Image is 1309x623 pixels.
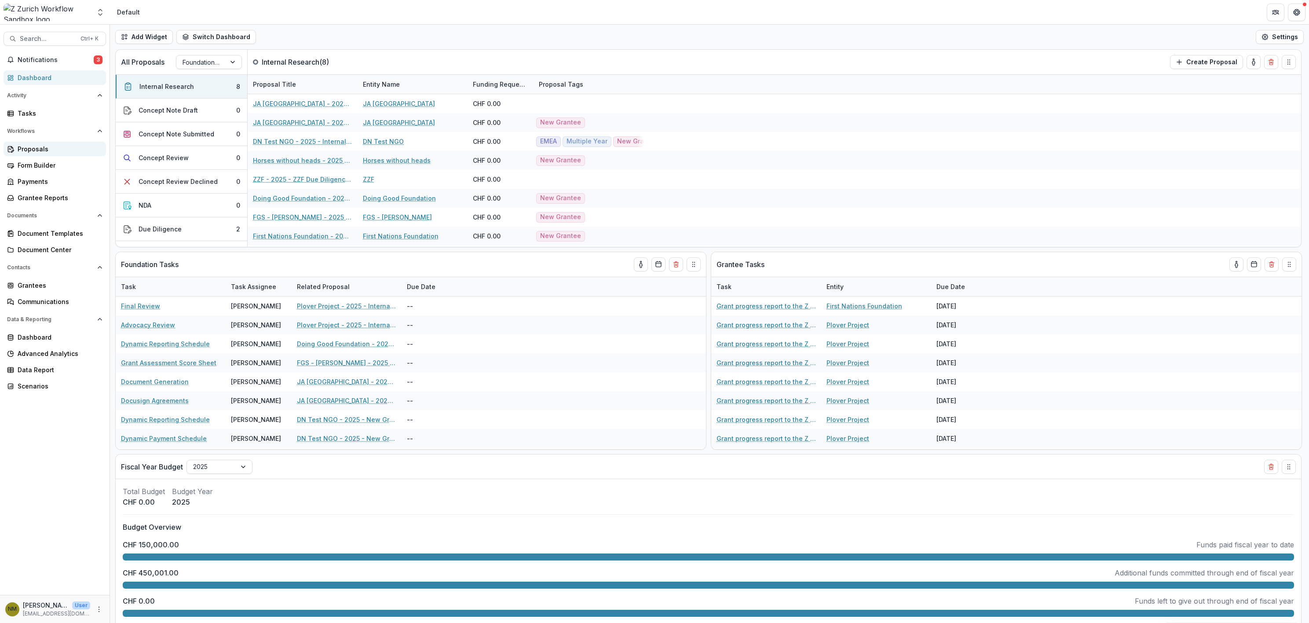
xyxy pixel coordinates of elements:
[236,153,240,162] div: 0
[115,30,173,44] button: Add Widget
[121,339,210,348] a: Dynamic Reporting Schedule
[297,415,396,424] a: DN Test NGO - 2025 - New Grant Application
[717,339,816,348] a: Grant progress report to the Z Zurich Foundation
[711,282,737,291] div: Task
[253,194,352,203] a: Doing Good Foundation - 2025 - New Grant Application
[358,75,468,94] div: Entity Name
[94,55,102,64] span: 3
[139,201,151,210] div: NDA
[1264,460,1278,474] button: Delete card
[297,358,396,367] a: FGS - [PERSON_NAME] - 2025 - New Grant Application
[402,277,468,296] div: Due Date
[123,568,179,578] p: CHF 450,001.00
[4,88,106,103] button: Open Activity
[473,213,501,222] div: CHF 0.00
[297,339,396,348] a: Doing Good Foundation - 2025 - New Grant Application
[931,282,970,291] div: Due Date
[139,82,194,91] div: Internal Research
[116,99,247,122] button: Concept Note Draft0
[231,301,281,311] div: [PERSON_NAME]
[4,209,106,223] button: Open Documents
[534,75,644,94] div: Proposal Tags
[540,232,581,240] span: New Grantee
[262,57,329,67] p: Internal Research ( 8 )
[8,606,17,612] div: Neha Misra
[121,320,175,330] a: Advocacy Review
[4,278,106,293] a: Grantees
[363,231,439,241] a: First Nations Foundation
[468,80,534,89] div: Funding Requested
[1196,539,1294,550] p: Funds paid fiscal year to date
[7,92,94,99] span: Activity
[116,146,247,170] button: Concept Review0
[931,429,997,448] div: [DATE]
[20,35,75,43] span: Search...
[1135,596,1294,606] p: Funds left to give out through end of fiscal year
[821,282,849,291] div: Entity
[4,191,106,205] a: Grantee Reports
[1282,55,1296,69] button: Drag
[139,129,214,139] div: Concept Note Submitted
[4,106,106,121] a: Tasks
[116,277,226,296] div: Task
[1282,257,1296,271] button: Drag
[4,226,106,241] a: Document Templates
[468,75,534,94] div: Funding Requested
[402,297,468,315] div: --
[139,106,198,115] div: Concept Note Draft
[1247,55,1261,69] button: toggle-assigned-to-me
[117,7,140,17] div: Default
[116,194,247,217] button: NDA0
[711,277,821,296] div: Task
[931,277,997,296] div: Due Date
[121,259,179,270] p: Foundation Tasks
[253,99,352,108] a: JA [GEOGRAPHIC_DATA] - 2025 - Renewal Grant Application
[18,161,99,170] div: Form Builder
[18,177,99,186] div: Payments
[253,175,352,184] a: ZZF - 2025 - ZZF Due Diligence Questionnaire
[931,448,997,467] div: [DATE]
[1115,568,1294,578] p: Additional funds committed through end of fiscal year
[540,213,581,221] span: New Grantee
[4,32,106,46] button: Search...
[248,75,358,94] div: Proposal Title
[402,282,441,291] div: Due Date
[931,372,997,391] div: [DATE]
[297,434,396,443] a: DN Test NGO - 2025 - New Grant Application
[23,610,90,618] p: [EMAIL_ADDRESS][DOMAIN_NAME]
[687,257,701,271] button: Drag
[363,194,436,203] a: Doing Good Foundation
[139,153,189,162] div: Concept Review
[363,213,432,222] a: FGS - [PERSON_NAME]
[236,177,240,186] div: 0
[534,80,589,89] div: Proposal Tags
[4,330,106,344] a: Dashboard
[253,231,352,241] a: First Nations Foundation - 2025 - New Grant Application
[121,462,183,472] p: Fiscal Year Budget
[292,277,402,296] div: Related Proposal
[4,260,106,275] button: Open Contacts
[826,339,869,348] a: Plover Project
[931,410,997,429] div: [DATE]
[540,119,581,126] span: New Grantee
[826,377,869,386] a: Plover Project
[717,320,816,330] a: Grant progress report to the Z Zurich Foundation_
[297,396,396,405] a: JA [GEOGRAPHIC_DATA] - 2025 - Internal Research Form
[236,201,240,210] div: 0
[931,391,997,410] div: [DATE]
[297,377,396,386] a: JA [GEOGRAPHIC_DATA] - 2025 - Internal Research Form
[113,6,143,18] nav: breadcrumb
[231,415,281,424] div: [PERSON_NAME]
[363,137,404,146] a: DN Test NGO
[402,391,468,410] div: --
[121,415,210,424] a: Dynamic Reporting Schedule
[402,334,468,353] div: --
[931,297,997,315] div: [DATE]
[1267,4,1284,21] button: Partners
[121,396,189,405] a: Docusign Agreements
[473,175,501,184] div: CHF 0.00
[1265,257,1279,271] button: Delete card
